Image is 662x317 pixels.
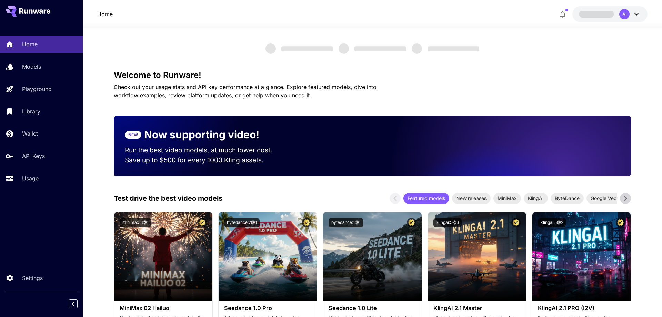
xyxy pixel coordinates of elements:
button: minimax:3@1 [120,218,151,227]
div: ByteDance [551,193,584,204]
span: New releases [452,195,491,202]
span: MiniMax [493,195,521,202]
button: Certified Model – Vetted for best performance and includes a commercial license. [407,218,416,227]
p: Models [22,62,41,71]
div: Collapse sidebar [74,298,83,310]
span: Featured models [403,195,449,202]
p: Playground [22,85,52,93]
h3: KlingAI 2.1 Master [433,305,521,311]
p: Library [22,107,40,116]
div: MiniMax [493,193,521,204]
button: Certified Model – Vetted for best performance and includes a commercial license. [198,218,207,227]
button: AI [572,6,648,22]
div: New releases [452,193,491,204]
h3: KlingAI 2.1 PRO (I2V) [538,305,625,311]
p: Now supporting video! [144,127,259,142]
p: Test drive the best video models [114,193,222,204]
a: Home [97,10,113,18]
h3: MiniMax 02 Hailuo [120,305,207,311]
h3: Seedance 1.0 Pro [224,305,311,311]
p: NEW [128,132,138,138]
span: ByteDance [551,195,584,202]
img: alt [532,212,631,301]
div: AI [619,9,630,19]
p: Wallet [22,129,38,138]
p: Settings [22,274,43,282]
button: bytedance:2@1 [224,218,260,227]
img: alt [323,212,421,301]
nav: breadcrumb [97,10,113,18]
button: bytedance:1@1 [329,218,363,227]
img: alt [219,212,317,301]
span: KlingAI [524,195,548,202]
p: Run the best video models, at much lower cost. [125,145,285,155]
p: Usage [22,174,39,182]
button: Certified Model – Vetted for best performance and includes a commercial license. [616,218,625,227]
p: Home [22,40,38,48]
button: Certified Model – Vetted for best performance and includes a commercial license. [302,218,311,227]
span: Google Veo [586,195,621,202]
span: Check out your usage stats and API key performance at a glance. Explore featured models, dive int... [114,83,377,99]
button: Collapse sidebar [69,299,78,308]
button: klingai:5@3 [433,218,462,227]
div: Google Veo [586,193,621,204]
img: alt [114,212,212,301]
h3: Welcome to Runware! [114,70,631,80]
img: alt [428,212,526,301]
h3: Seedance 1.0 Lite [329,305,416,311]
div: Featured models [403,193,449,204]
p: Save up to $500 for every 1000 Kling assets. [125,155,285,165]
button: klingai:5@2 [538,218,566,227]
button: Certified Model – Vetted for best performance and includes a commercial license. [511,218,521,227]
p: API Keys [22,152,45,160]
div: KlingAI [524,193,548,204]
